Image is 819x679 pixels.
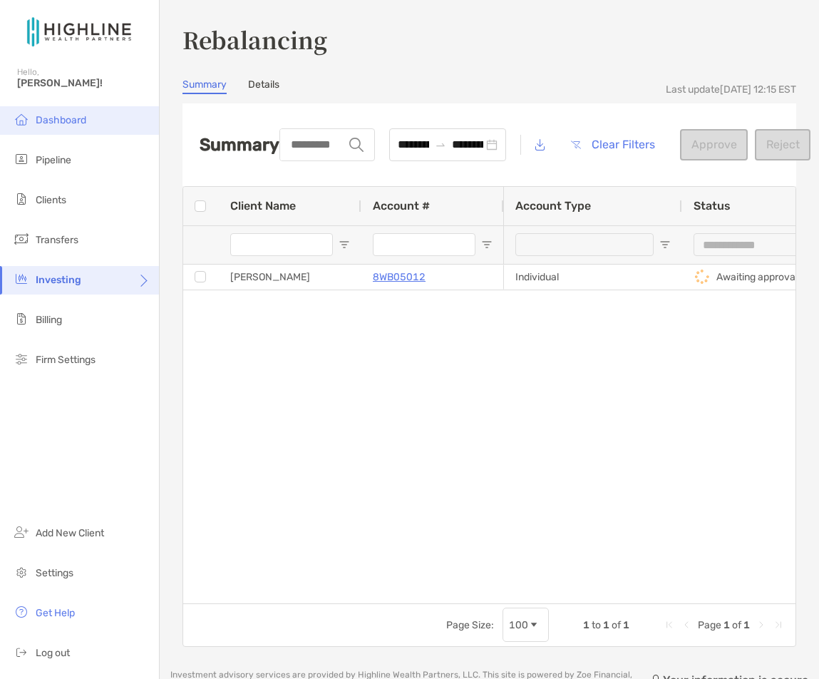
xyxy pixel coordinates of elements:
div: Next Page [756,619,767,630]
img: dashboard icon [13,111,30,128]
img: add_new_client icon [13,524,30,541]
span: Billing [36,314,62,326]
div: Previous Page [681,619,692,630]
img: Zoe Logo [17,6,142,57]
span: Pipeline [36,154,71,166]
img: settings icon [13,563,30,581]
img: get-help icon [13,603,30,621]
span: Investing [36,274,81,286]
span: Clients [36,194,66,206]
h2: Summary [200,135,279,155]
a: Details [248,78,279,94]
img: transfers icon [13,230,30,247]
span: Account # [373,199,430,213]
img: icon status [694,268,711,285]
span: of [612,619,621,631]
span: Status [694,199,731,213]
span: 1 [623,619,629,631]
span: 1 [583,619,589,631]
span: Page [698,619,721,631]
img: firm-settings icon [13,350,30,367]
span: Firm Settings [36,354,96,366]
span: Account Type [515,199,591,213]
div: First Page [664,619,675,630]
input: Account # Filter Input [373,233,475,256]
div: Last Page [773,619,784,630]
div: Last update [DATE] 12:15 EST [666,83,796,96]
button: Open Filter Menu [659,239,671,250]
img: input icon [349,138,364,152]
div: Individual [504,265,682,290]
span: Add New Client [36,527,104,539]
input: Client Name Filter Input [230,233,333,256]
span: Client Name [230,199,296,213]
h3: Rebalancing [182,23,796,56]
span: of [732,619,741,631]
img: investing icon [13,270,30,287]
a: 8WB05012 [373,268,426,286]
p: Awaiting approval [716,268,798,286]
span: Get Help [36,607,75,619]
button: Open Filter Menu [481,239,493,250]
div: 100 [509,619,528,631]
span: [PERSON_NAME]! [17,77,150,89]
button: Clear Filters [560,129,666,160]
span: 1 [743,619,750,631]
span: to [435,139,446,150]
img: logout icon [13,643,30,660]
img: billing icon [13,310,30,327]
button: Open Filter Menu [339,239,350,250]
span: 1 [603,619,609,631]
a: Summary [182,78,227,94]
img: clients icon [13,190,30,208]
img: button icon [571,141,581,149]
img: pipeline icon [13,150,30,168]
div: [PERSON_NAME] [219,265,361,290]
span: swap-right [435,139,446,150]
span: Log out [36,647,70,659]
span: Transfers [36,234,78,246]
span: Dashboard [36,114,86,126]
div: Page Size: [446,619,494,631]
span: 1 [723,619,730,631]
span: Settings [36,567,73,579]
span: to [592,619,601,631]
div: Page Size [503,608,549,642]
